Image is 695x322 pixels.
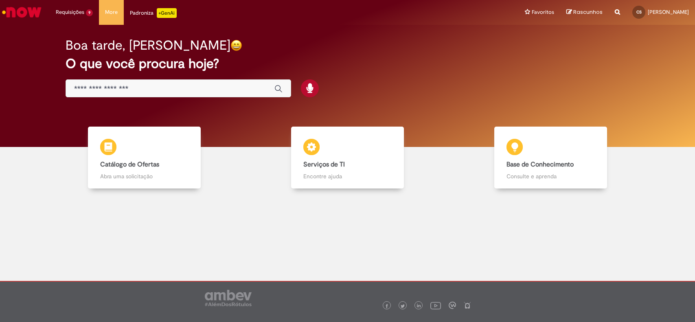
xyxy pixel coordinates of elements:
[303,172,392,180] p: Encontre ajuda
[56,8,84,16] span: Requisições
[573,8,603,16] span: Rascunhos
[130,8,177,18] div: Padroniza
[385,304,389,308] img: logo_footer_facebook.png
[430,300,441,311] img: logo_footer_youtube.png
[230,39,242,51] img: happy-face.png
[449,127,652,189] a: Base de Conhecimento Consulte e aprenda
[205,290,252,306] img: logo_footer_ambev_rotulo_gray.png
[506,172,595,180] p: Consulte e aprenda
[532,8,554,16] span: Favoritos
[157,8,177,18] p: +GenAi
[401,304,405,308] img: logo_footer_twitter.png
[105,8,118,16] span: More
[303,160,345,169] b: Serviços de TI
[100,160,159,169] b: Catálogo de Ofertas
[246,127,449,189] a: Serviços de TI Encontre ajuda
[566,9,603,16] a: Rascunhos
[648,9,689,15] span: [PERSON_NAME]
[66,57,629,71] h2: O que você procura hoje?
[636,9,642,15] span: CS
[506,160,574,169] b: Base de Conhecimento
[86,9,93,16] span: 9
[66,38,230,53] h2: Boa tarde, [PERSON_NAME]
[100,172,189,180] p: Abra uma solicitação
[417,304,421,309] img: logo_footer_linkedin.png
[43,127,246,189] a: Catálogo de Ofertas Abra uma solicitação
[464,302,471,309] img: logo_footer_naosei.png
[1,4,43,20] img: ServiceNow
[449,302,456,309] img: logo_footer_workplace.png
